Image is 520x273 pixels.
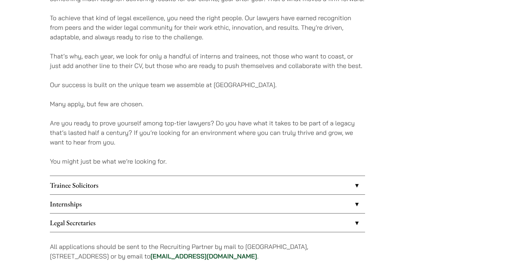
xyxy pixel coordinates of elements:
p: Our success is built on the unique team we assemble at [GEOGRAPHIC_DATA]. [50,80,365,90]
p: All applications should be sent to the Recruiting Partner by mail to [GEOGRAPHIC_DATA], [STREET_A... [50,242,365,261]
p: That’s why, each year, we look for only a handful of interns and trainees, not those who want to ... [50,51,365,70]
p: Are you ready to prove yourself among top-tier lawyers? Do you have what it takes to be part of a... [50,118,365,147]
p: Many apply, but few are chosen. [50,99,365,109]
a: Trainee Solicitors [50,176,365,194]
p: To achieve that kind of legal excellence, you need the right people. Our lawyers have earned reco... [50,13,365,42]
a: Internships [50,195,365,213]
a: [EMAIL_ADDRESS][DOMAIN_NAME] [150,252,257,260]
a: Legal Secretaries [50,214,365,232]
p: You might just be what we’re looking for. [50,157,365,166]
